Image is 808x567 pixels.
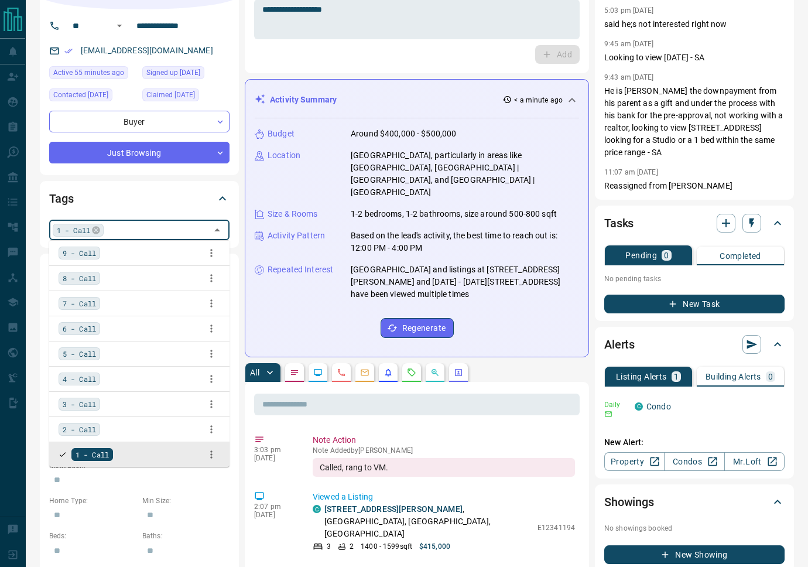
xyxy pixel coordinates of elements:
p: Viewed a Listing [313,491,575,503]
p: Looking to view [DATE] - SA [604,52,785,64]
svg: Emails [360,368,369,377]
div: Alerts [604,330,785,358]
p: New Alert: [604,436,785,449]
p: All [250,368,259,377]
div: Sat Sep 11 2021 [49,88,136,105]
span: 3 - Call [63,398,96,410]
p: Baths: [142,531,230,541]
p: He is [PERSON_NAME] the downpayment from his parent as a gift and under the process with his bank... [604,85,785,159]
a: Mr.Loft [724,452,785,471]
div: Tasks [604,209,785,237]
div: Just Browsing [49,142,230,163]
span: Signed up [DATE] [146,67,200,78]
button: Regenerate [381,318,454,338]
a: [STREET_ADDRESS][PERSON_NAME] [324,504,463,514]
svg: Lead Browsing Activity [313,368,323,377]
p: [GEOGRAPHIC_DATA] and listings at [STREET_ADDRESS][PERSON_NAME] and [DATE] - [DATE][STREET_ADDRES... [351,264,579,300]
p: 1 [674,373,679,381]
p: E12341194 [537,522,575,533]
svg: Listing Alerts [384,368,393,377]
div: Called, rang to VM. [313,458,575,477]
span: Active 55 minutes ago [53,67,124,78]
div: condos.ca [635,402,643,411]
p: 11:07 am [DATE] [604,168,658,176]
span: 7 - Call [63,298,96,309]
p: said he;s not interested right now [604,18,785,30]
div: condos.ca [313,505,321,513]
p: $415,000 [419,541,450,552]
p: < a minute ago [514,95,563,105]
span: 2 - Call [63,423,96,435]
p: Pending [625,251,657,259]
p: 1400 - 1599 sqft [361,541,412,552]
h2: Tasks [604,214,634,233]
p: 1-2 bedrooms, 1-2 bathrooms, size around 500-800 sqft [351,208,557,220]
a: Condos [664,452,724,471]
p: Activity Pattern [268,230,325,242]
button: New Task [604,295,785,313]
p: 2:07 pm [254,503,295,511]
button: New Showing [604,545,785,564]
a: [EMAIL_ADDRESS][DOMAIN_NAME] [81,46,213,55]
p: Daily [604,399,628,410]
svg: Calls [337,368,346,377]
p: No showings booked [604,523,785,534]
div: Showings [604,488,785,516]
p: 0 [768,373,773,381]
p: Min Size: [142,496,230,506]
a: Condo [646,402,671,411]
div: Activity Summary< a minute ago [255,89,579,111]
svg: Email Verified [64,47,73,55]
p: Building Alerts [706,373,761,381]
p: 9:43 am [DATE] [604,73,654,81]
p: Listing Alerts [616,373,667,381]
p: Budget [268,128,295,140]
svg: Requests [407,368,416,377]
h2: Tags [49,189,73,208]
div: Wed Aug 13 2025 [49,66,136,83]
p: [DATE] [254,454,295,462]
span: 6 - Call [63,323,96,334]
div: Tue Apr 16 2024 [142,88,230,105]
svg: Opportunities [430,368,440,377]
p: [GEOGRAPHIC_DATA], particularly in areas like [GEOGRAPHIC_DATA], [GEOGRAPHIC_DATA] | [GEOGRAPHIC_... [351,149,579,199]
span: 9 - Call [63,247,96,259]
p: Note Added by [PERSON_NAME] [313,446,575,455]
p: Activity Summary [270,94,337,106]
h2: Showings [604,493,654,511]
p: 2 [350,541,354,552]
p: 9:45 am [DATE] [604,40,654,48]
p: Beds: [49,531,136,541]
a: Property [604,452,665,471]
p: Repeated Interest [268,264,333,276]
p: Reassigned from [PERSON_NAME] [604,180,785,192]
p: Note Action [313,434,575,446]
p: 5:03 pm [DATE] [604,6,654,15]
span: 8 - Call [63,272,96,284]
p: No pending tasks [604,270,785,288]
p: [DATE] [254,511,295,519]
p: Based on the lead's activity, the best time to reach out is: 12:00 PM - 4:00 PM [351,230,579,254]
p: 0 [664,251,669,259]
div: Fri Oct 06 2017 [142,66,230,83]
p: Completed [720,252,761,260]
p: 3:03 pm [254,446,295,454]
svg: Notes [290,368,299,377]
div: Tags [49,185,230,213]
span: Claimed [DATE] [146,89,195,101]
button: Close [209,222,225,238]
span: 5 - Call [63,348,96,360]
p: 3 [327,541,331,552]
p: Size & Rooms [268,208,318,220]
div: Buyer [49,111,230,132]
h2: Alerts [604,335,635,354]
p: Location [268,149,300,162]
button: Open [112,19,126,33]
p: Home Type: [49,496,136,506]
span: 4 - Call [63,373,96,385]
span: 1 - Call [57,224,90,236]
p: , [GEOGRAPHIC_DATA], [GEOGRAPHIC_DATA], [GEOGRAPHIC_DATA] [324,503,532,540]
svg: Agent Actions [454,368,463,377]
span: Contacted [DATE] [53,89,108,101]
div: 1 - Call [53,224,104,237]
